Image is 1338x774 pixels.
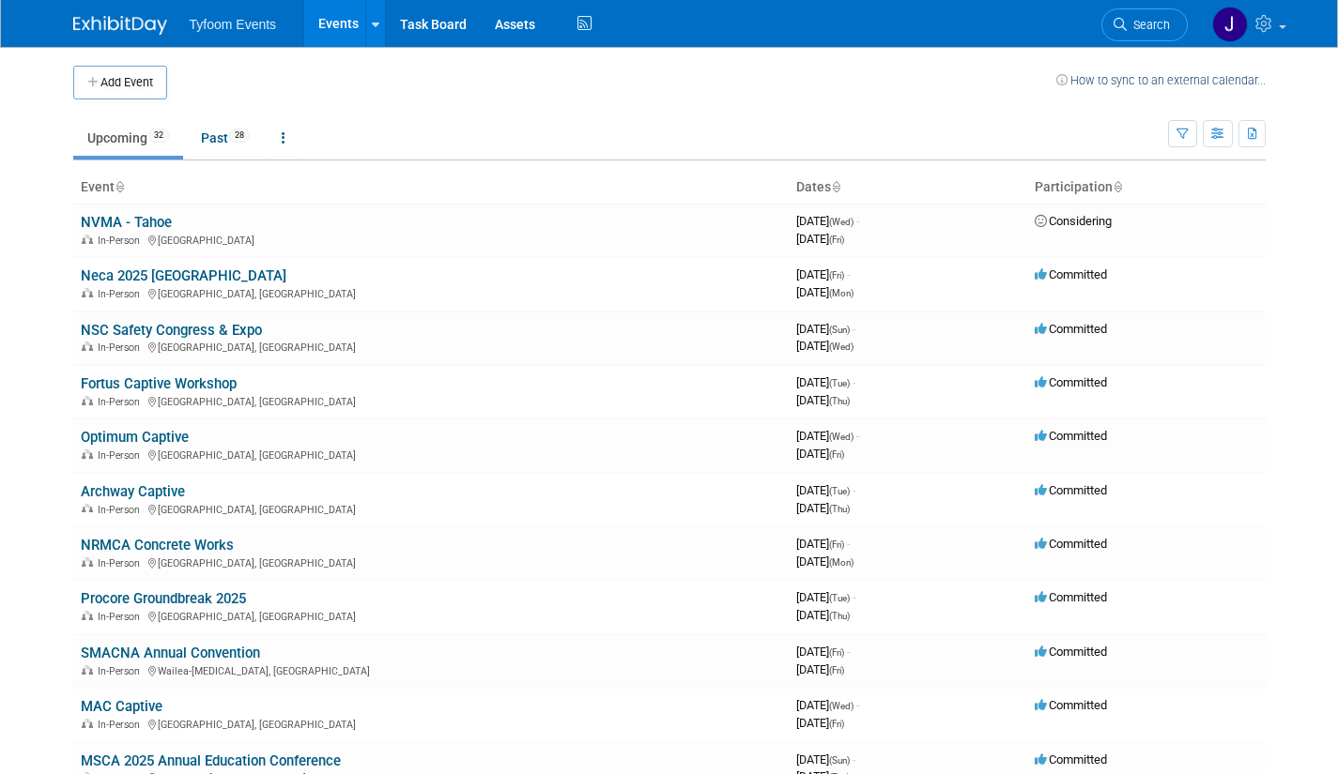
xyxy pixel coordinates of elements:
span: 32 [148,129,169,143]
div: [GEOGRAPHIC_DATA], [GEOGRAPHIC_DATA] [81,608,781,623]
div: Wailea-[MEDICAL_DATA], [GEOGRAPHIC_DATA] [81,662,781,677]
span: - [853,590,855,604]
span: - [853,752,855,766]
span: [DATE] [796,322,855,336]
div: [GEOGRAPHIC_DATA], [GEOGRAPHIC_DATA] [81,447,781,462]
span: (Sun) [829,325,850,335]
img: In-Person Event [82,235,93,244]
a: Fortus Captive Workshop [81,375,237,392]
span: (Wed) [829,217,854,227]
span: [DATE] [796,447,844,461]
span: In-Person [98,396,146,408]
span: [DATE] [796,716,844,730]
a: MSCA 2025 Annual Education Conference [81,752,341,769]
div: [GEOGRAPHIC_DATA] [81,232,781,247]
span: [DATE] [796,501,850,515]
button: Add Event [73,66,167,99]
img: ExhibitDay [73,16,167,35]
div: [GEOGRAPHIC_DATA], [GEOGRAPHIC_DATA] [81,501,781,516]
span: Committed [1035,752,1107,766]
span: [DATE] [796,608,850,622]
span: (Thu) [829,396,850,406]
img: In-Person Event [82,719,93,728]
span: (Fri) [829,449,844,460]
span: 28 [229,129,250,143]
div: [GEOGRAPHIC_DATA], [GEOGRAPHIC_DATA] [81,393,781,408]
img: In-Person Event [82,341,93,351]
div: [GEOGRAPHIC_DATA], [GEOGRAPHIC_DATA] [81,285,781,300]
th: Participation [1027,172,1266,204]
a: Sort by Start Date [831,179,840,194]
span: (Wed) [829,341,854,352]
span: [DATE] [796,267,850,281]
span: In-Person [98,719,146,731]
span: (Fri) [829,270,844,281]
div: [GEOGRAPHIC_DATA], [GEOGRAPHIC_DATA] [81,554,781,569]
a: Past28 [187,120,264,156]
span: (Wed) [829,432,854,442]
a: NRMCA Concrete Works [81,537,234,554]
span: Committed [1035,375,1107,389]
div: [GEOGRAPHIC_DATA], [GEOGRAPHIC_DATA] [81,716,781,731]
img: In-Person Event [82,504,93,513]
span: In-Person [98,449,146,462]
span: [DATE] [796,429,859,443]
span: [DATE] [796,393,850,407]
span: (Tue) [829,486,850,496]
span: (Tue) [829,593,850,603]
span: (Fri) [829,539,844,550]
span: (Thu) [829,504,850,514]
span: [DATE] [796,698,859,712]
span: - [856,214,859,228]
span: [DATE] [796,214,859,228]
span: - [856,698,859,712]
span: In-Person [98,611,146,623]
a: Optimum Captive [81,429,189,446]
span: (Mon) [829,557,854,568]
img: In-Person Event [82,288,93,297]
span: Committed [1035,537,1107,551]
span: Tyfoom Events [190,17,277,32]
span: - [853,483,855,497]
span: - [847,645,850,659]
img: In-Person Event [82,611,93,620]
span: (Wed) [829,701,854,711]
span: In-Person [98,665,146,677]
span: In-Person [98,341,146,354]
span: [DATE] [796,537,850,551]
span: Committed [1035,267,1107,281]
div: [GEOGRAPHIC_DATA], [GEOGRAPHIC_DATA] [81,339,781,354]
span: (Tue) [829,378,850,388]
span: Committed [1035,645,1107,659]
a: Sort by Participation Type [1113,179,1122,194]
a: Upcoming32 [73,120,183,156]
span: [DATE] [796,645,850,659]
span: (Fri) [829,647,844,658]
a: NVMA - Tahoe [81,214,172,231]
span: - [847,267,850,281]
a: Search [1101,8,1188,41]
span: Search [1127,18,1170,32]
span: Committed [1035,590,1107,604]
span: (Mon) [829,288,854,298]
span: [DATE] [796,590,855,604]
span: (Fri) [829,665,844,675]
span: Committed [1035,698,1107,712]
span: In-Person [98,504,146,516]
th: Dates [789,172,1027,204]
span: - [853,322,855,336]
span: (Sun) [829,755,850,766]
span: - [856,429,859,443]
span: [DATE] [796,752,855,766]
a: Procore Groundbreak 2025 [81,590,246,607]
img: In-Person Event [82,449,93,459]
span: [DATE] [796,483,855,497]
span: (Fri) [829,719,844,729]
a: MAC Captive [81,698,162,715]
a: Neca 2025 [GEOGRAPHIC_DATA] [81,267,286,284]
th: Event [73,172,789,204]
span: [DATE] [796,662,844,676]
span: In-Person [98,288,146,300]
a: NSC Safety Congress & Expo [81,322,262,339]
span: [DATE] [796,375,855,389]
